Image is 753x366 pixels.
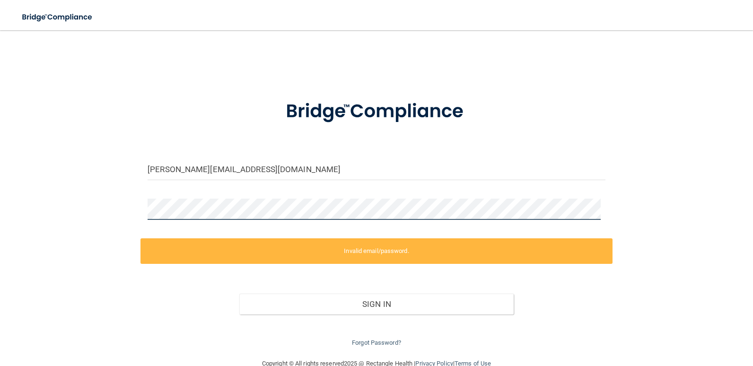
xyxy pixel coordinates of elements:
button: Sign In [239,294,514,314]
label: Invalid email/password. [140,238,613,264]
iframe: Drift Widget Chat Controller [589,299,742,337]
a: Forgot Password? [352,339,401,346]
input: Email [148,159,605,180]
img: bridge_compliance_login_screen.278c3ca4.svg [14,8,101,27]
img: bridge_compliance_login_screen.278c3ca4.svg [266,87,487,136]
